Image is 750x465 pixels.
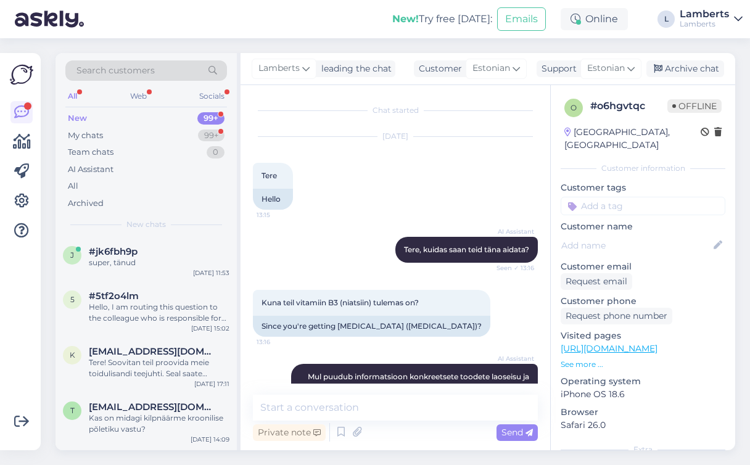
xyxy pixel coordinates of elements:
[89,257,229,268] div: super, tänud
[561,220,725,233] p: Customer name
[537,62,577,75] div: Support
[70,250,74,260] span: j
[561,359,725,370] p: See more ...
[262,171,277,180] span: Tere
[198,130,225,142] div: 99+
[488,227,534,236] span: AI Assistant
[262,298,419,307] span: Kuna teil vitamiin B3 (niatsiin) tulemas on?
[253,105,538,116] div: Chat started
[68,146,113,158] div: Team chats
[193,268,229,278] div: [DATE] 11:53
[657,10,675,28] div: L
[308,372,531,403] span: Mul puudub informatsioon konkreetsete toodete laoseisu ja tulevaste tarnete kohta. Edastan teie p...
[70,350,75,360] span: k
[561,329,725,342] p: Visited pages
[253,424,326,441] div: Private note
[561,273,632,290] div: Request email
[197,88,227,104] div: Socials
[590,99,667,113] div: # o6hgvtqc
[128,88,149,104] div: Web
[89,413,229,435] div: Kas on midagi kilpnäärme kroonilise põletiku vastu?
[561,375,725,388] p: Operating system
[561,239,711,252] input: Add name
[680,9,729,19] div: Lamberts
[257,210,303,220] span: 13:15
[571,103,577,112] span: o
[68,180,78,192] div: All
[561,295,725,308] p: Customer phone
[561,181,725,194] p: Customer tags
[253,131,538,142] div: [DATE]
[561,388,725,401] p: iPhone OS 18.6
[68,197,104,210] div: Archived
[488,263,534,273] span: Seen ✓ 13:16
[76,64,155,77] span: Search customers
[70,406,75,415] span: t
[258,62,300,75] span: Lamberts
[680,9,743,29] a: LambertsLamberts
[89,290,139,302] span: #5tf2o4lm
[70,295,75,304] span: 5
[497,7,546,31] button: Emails
[89,302,229,324] div: Hello, I am routing this question to the colleague who is responsible for this topic. The reply m...
[126,219,166,230] span: New chats
[68,163,113,176] div: AI Assistant
[392,13,419,25] b: New!
[68,130,103,142] div: My chats
[257,337,303,347] span: 13:16
[680,19,729,29] div: Lamberts
[561,163,725,174] div: Customer information
[89,401,217,413] span: tiina.pahk@mail.ee
[10,63,33,86] img: Askly Logo
[564,126,701,152] div: [GEOGRAPHIC_DATA], [GEOGRAPHIC_DATA]
[472,62,510,75] span: Estonian
[561,444,725,455] div: Extra
[207,146,225,158] div: 0
[191,435,229,444] div: [DATE] 14:09
[561,260,725,273] p: Customer email
[587,62,625,75] span: Estonian
[561,308,672,324] div: Request phone number
[194,379,229,389] div: [DATE] 17:11
[414,62,462,75] div: Customer
[561,8,628,30] div: Online
[501,427,533,438] span: Send
[65,88,80,104] div: All
[197,112,225,125] div: 99+
[667,99,722,113] span: Offline
[646,60,724,77] div: Archive chat
[68,112,87,125] div: New
[561,406,725,419] p: Browser
[561,197,725,215] input: Add a tag
[488,354,534,363] span: AI Assistant
[392,12,492,27] div: Try free [DATE]:
[561,419,725,432] p: Safari 26.0
[89,346,217,357] span: kai@lambertseesti.ee
[561,343,657,354] a: [URL][DOMAIN_NAME]
[191,324,229,333] div: [DATE] 15:02
[316,62,392,75] div: leading the chat
[253,316,490,337] div: Since you're getting [MEDICAL_DATA] ([MEDICAL_DATA])?
[404,245,529,254] span: Tere, kuidas saan teid täna aidata?
[89,246,138,257] span: #jk6fbh9p
[89,357,229,379] div: Tere! Soovitan teil proovida meie toidulisandi teejuhti. Seal saate personaalseid soovitusi ja su...
[253,189,293,210] div: Hello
